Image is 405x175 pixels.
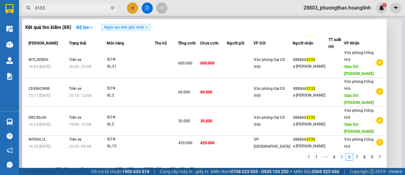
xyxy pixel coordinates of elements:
button: Bộ lọcdown [71,22,98,32]
h2: VP Nhận: Văn phòng Đồng Hới [33,37,153,97]
span: VP [GEOGRAPHIC_DATA] [254,137,290,149]
span: 3133 [306,137,315,142]
img: solution-icon [6,73,13,80]
div: SL: 15 [107,143,154,150]
a: 1 [313,153,320,160]
img: warehouse-icon [6,25,13,32]
span: Giao DĐ: [PERSON_NAME] [344,64,374,76]
div: a [PERSON_NAME] [293,63,328,70]
div: SƠN [107,136,154,143]
li: 1 [313,153,320,161]
button: right [376,153,383,161]
span: ••• [320,153,330,161]
span: 60.000 [200,90,212,94]
h2: LXYATKRH [3,37,51,47]
span: plus-circle [376,117,383,124]
span: 16:14 [DATE] [28,122,50,127]
h3: Kết quả tìm kiếm ( 88 ) [25,24,71,31]
a: 6 [346,153,353,160]
div: a [PERSON_NAME] [293,143,328,150]
a: 5 [338,153,345,160]
li: Next Page [376,153,383,161]
a: 8 [361,153,368,160]
span: 600.000 [178,61,192,65]
div: 088866 [293,57,328,63]
span: VP Gửi [253,41,265,45]
span: close [145,26,148,29]
span: 60.000 [178,90,190,94]
li: Previous Page [305,153,313,161]
span: Văn phòng Đại Cồ Việt [254,57,285,69]
span: Văn phòng Đại Cồ Việt [254,115,285,127]
span: 16:03 [DATE] [28,64,50,69]
span: search [26,6,31,10]
span: question-circle [7,133,13,139]
span: 30.000 [178,119,190,123]
div: SƠN [107,85,154,92]
span: Giao DĐ: [PERSON_NAME] [344,93,374,105]
span: 420.000 [200,141,215,145]
div: NIYDHL1L [28,136,67,143]
div: 088866 [293,85,328,92]
div: SL: 2 [107,121,154,128]
span: Trên xe [69,115,81,120]
span: Ngày tạo đơn gần nhất [102,24,151,31]
div: a [PERSON_NAME] [293,121,328,128]
span: TT xuất HĐ [328,37,341,49]
span: Văn phòng Đồng Hới [344,108,373,120]
div: SƠN [107,56,154,63]
li: 8 [361,153,368,161]
span: 16:34 [DATE] [28,144,50,149]
span: message [7,162,13,168]
span: right [378,155,382,158]
span: 18:00 - 12/08 [69,122,91,127]
strong: Bộ lọc [76,25,93,30]
span: Văn phòng Đại Cồ Việt [254,86,285,98]
span: Giao DĐ: [PERSON_NAME] [344,122,374,134]
span: Người nhận [293,41,313,45]
div: 088866 [293,114,328,121]
span: Thu hộ [155,41,167,45]
div: SL: 21 [107,63,154,70]
span: 3133 [306,115,315,120]
span: Món hàng [107,41,124,45]
span: 3133 [306,86,315,91]
b: [PERSON_NAME] [38,15,107,25]
span: plus-circle [376,59,383,66]
span: Văn phòng Đồng Hới [344,50,373,62]
span: notification [7,147,13,153]
span: down [89,25,93,30]
span: close-circle [111,6,115,10]
div: DRC4DJIU [28,114,67,121]
a: 9 [369,153,376,160]
button: left [305,153,313,161]
span: Chưa cước [200,41,219,45]
a: 7 [353,153,360,160]
span: Văn phòng Đồng Hới [344,79,373,91]
img: warehouse-icon [6,118,13,125]
span: Tổng cước [178,41,196,45]
img: logo-vxr [5,4,14,14]
div: SƠN [107,114,154,121]
span: 3133 [306,57,315,62]
li: Previous 5 Pages [320,153,330,161]
span: Trên xe [69,86,81,91]
div: SL: 2 [107,92,154,99]
span: Trên xe [69,137,81,142]
span: 420.000 [178,141,192,145]
span: 20:15 - 13/08 [69,93,91,98]
div: CE4SH2WM [28,85,67,92]
span: Trên xe [69,57,81,62]
span: 30.000 [200,119,212,123]
span: left [307,155,311,158]
div: WTL3ERDH [28,57,67,63]
div: a [PERSON_NAME] [293,92,328,99]
a: 4 [331,153,338,160]
li: 7 [353,153,361,161]
span: VP Nhận [344,41,359,45]
span: plus-circle [376,88,383,95]
span: 20:30 - 09/08 [69,144,91,149]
